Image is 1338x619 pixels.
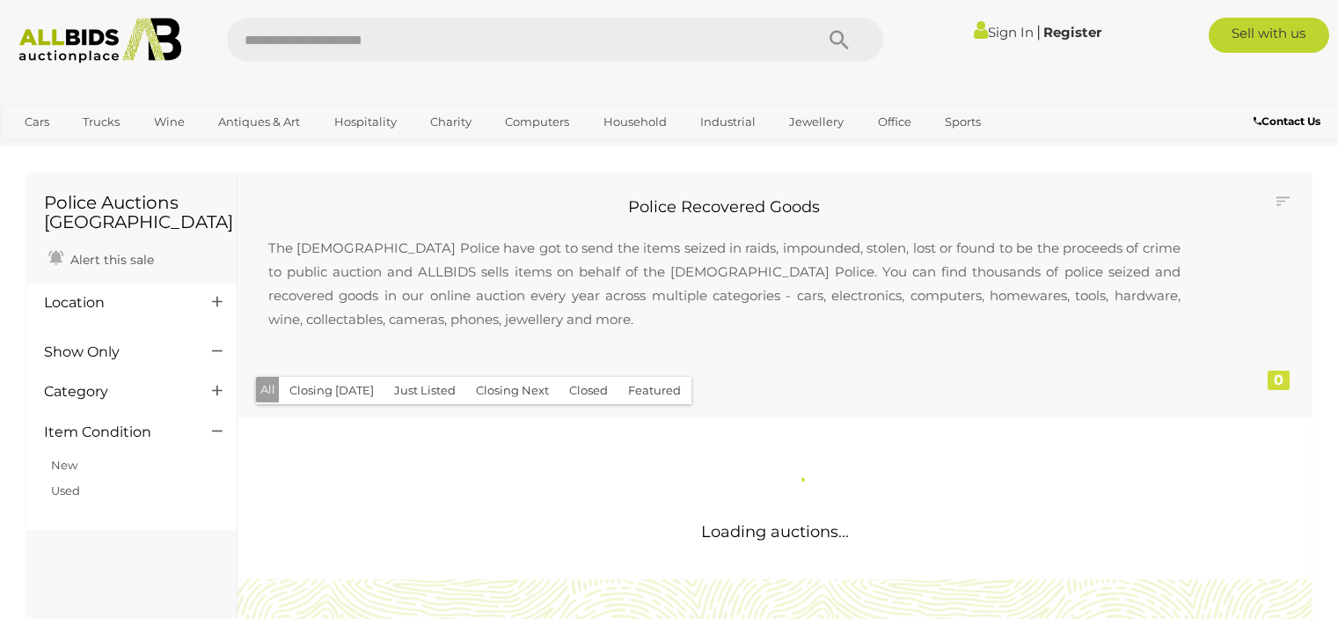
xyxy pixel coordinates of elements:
[44,384,186,400] h4: Category
[207,107,311,136] a: Antiques & Art
[1043,24,1101,41] a: Register
[44,295,186,311] h4: Location
[143,107,196,136] a: Wine
[256,377,280,402] button: All
[44,245,158,271] a: Alert this sale
[1254,114,1320,128] b: Contact Us
[974,24,1034,41] a: Sign In
[494,107,581,136] a: Computers
[279,377,384,404] button: Closing [DATE]
[1209,18,1329,53] a: Sell with us
[71,107,131,136] a: Trucks
[419,107,483,136] a: Charity
[933,107,992,136] a: Sports
[465,377,559,404] button: Closing Next
[618,377,691,404] button: Featured
[384,377,466,404] button: Just Listed
[701,522,849,542] span: Loading auctions...
[689,107,767,136] a: Industrial
[795,18,883,62] button: Search
[323,107,408,136] a: Hospitality
[559,377,618,404] button: Closed
[44,344,186,360] h4: Show Only
[13,107,61,136] a: Cars
[51,458,77,472] a: New
[1268,371,1290,390] div: 0
[866,107,923,136] a: Office
[592,107,678,136] a: Household
[251,199,1198,217] h2: Police Recovered Goods
[778,107,855,136] a: Jewellery
[1036,22,1041,41] span: |
[251,218,1198,349] p: The [DEMOGRAPHIC_DATA] Police have got to send the items seized in raids, impounded, stolen, lost...
[44,193,219,232] h1: Police Auctions [GEOGRAPHIC_DATA]
[10,18,191,63] img: Allbids.com.au
[44,424,186,440] h4: Item Condition
[1254,112,1325,131] a: Contact Us
[66,252,154,268] span: Alert this sale
[13,136,161,166] a: [GEOGRAPHIC_DATA]
[51,483,80,497] a: Used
